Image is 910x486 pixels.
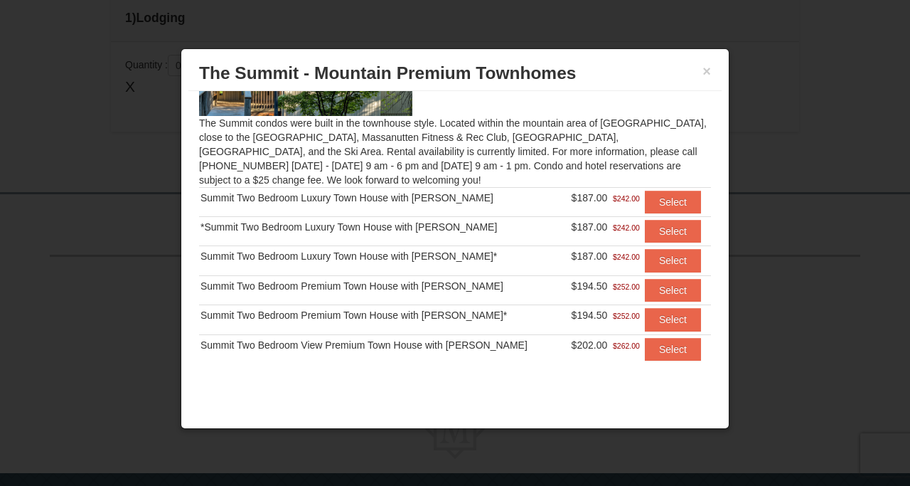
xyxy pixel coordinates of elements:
[645,308,701,331] button: Select
[200,249,561,263] div: Summit Two Bedroom Luxury Town House with [PERSON_NAME]*
[645,191,701,213] button: Select
[572,221,608,233] span: $187.00
[572,280,608,292] span: $194.50
[572,310,608,321] span: $194.50
[613,280,640,294] span: $252.00
[199,63,576,83] span: The Summit - Mountain Premium Townhomes
[200,338,561,352] div: Summit Two Bedroom View Premium Town House with [PERSON_NAME]
[613,221,640,235] span: $242.00
[613,309,640,323] span: $252.00
[572,192,608,204] span: $187.00
[200,220,561,234] div: *Summit Two Bedroom Luxury Town House with [PERSON_NAME]
[613,191,640,206] span: $242.00
[645,279,701,302] button: Select
[613,250,640,264] span: $242.00
[188,91,722,386] div: The Summit condos were built in the townhouse style. Located within the mountain area of [GEOGRAP...
[200,308,561,322] div: Summit Two Bedroom Premium Town House with [PERSON_NAME]*
[702,64,711,78] button: ×
[572,339,608,351] span: $202.00
[572,250,608,262] span: $187.00
[200,191,561,205] div: Summit Two Bedroom Luxury Town House with [PERSON_NAME]
[613,339,640,353] span: $262.00
[645,220,701,243] button: Select
[645,249,701,272] button: Select
[200,279,561,293] div: Summit Two Bedroom Premium Town House with [PERSON_NAME]
[645,338,701,361] button: Select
